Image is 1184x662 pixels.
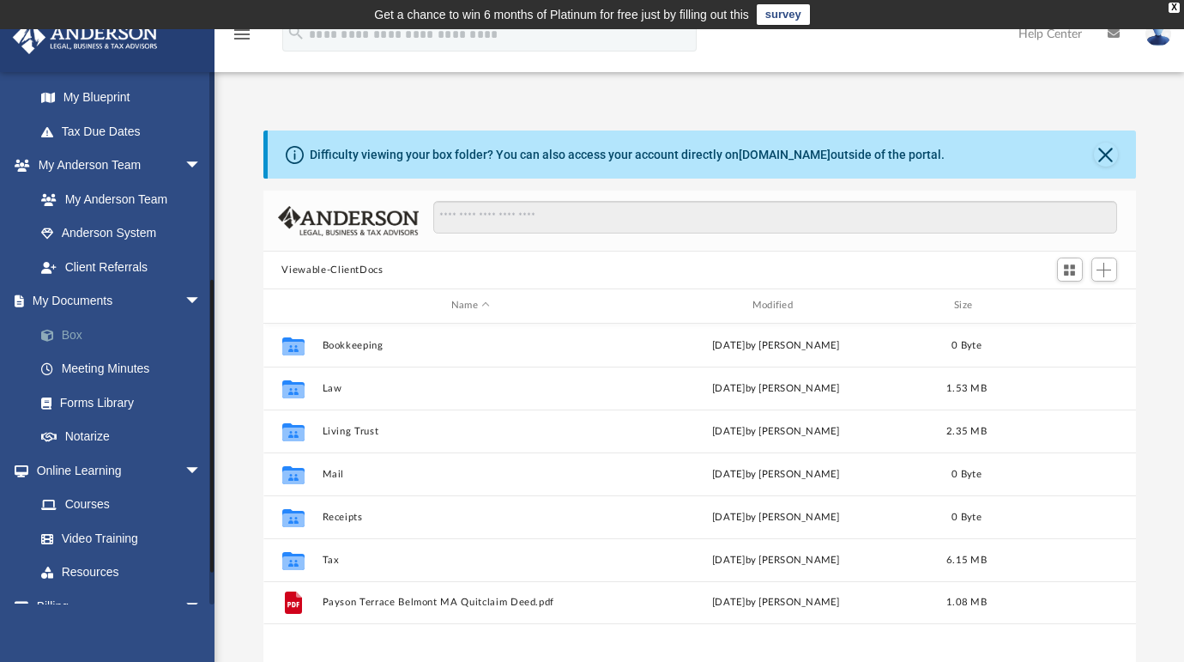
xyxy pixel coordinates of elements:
div: [DATE] by [PERSON_NAME] [627,423,925,439]
div: [DATE] by [PERSON_NAME] [627,337,925,353]
div: Size [932,298,1000,313]
div: [DATE] by [PERSON_NAME] [627,595,925,610]
a: Video Training [24,521,210,556]
button: Add [1091,258,1117,282]
i: menu [232,24,252,45]
div: Name [321,298,619,313]
a: Forms Library [24,386,219,420]
span: 1.08 MB [946,598,987,607]
a: Tax Due Dates [24,114,227,149]
div: [DATE] by [PERSON_NAME] [627,380,925,396]
div: id [270,298,313,313]
img: Anderson Advisors Platinum Portal [8,21,163,54]
a: Billingarrow_drop_down [12,589,227,623]
div: id [1008,298,1128,313]
a: My Blueprint [24,81,219,115]
div: Difficulty viewing your box folder? You can also access your account directly on outside of the p... [310,146,945,164]
a: Box [24,318,227,352]
span: arrow_drop_down [184,284,219,319]
div: close [1169,3,1180,13]
span: arrow_drop_down [184,149,219,184]
a: [DOMAIN_NAME] [739,148,831,161]
a: Resources [24,556,219,590]
button: Mail [322,469,619,480]
a: Courses [24,488,219,522]
a: Online Learningarrow_drop_down [12,453,219,488]
div: [DATE] by [PERSON_NAME] [627,509,925,525]
input: Search files and folders [433,201,1116,234]
span: 2.35 MB [946,426,987,435]
span: arrow_drop_down [184,453,219,489]
a: Client Referrals [24,250,219,284]
button: Viewable-ClientDocs [281,263,383,278]
span: 6.15 MB [946,555,987,564]
button: Payson Terrace Belmont MA Quitclaim Deed.pdf [322,597,619,608]
div: [DATE] by [PERSON_NAME] [627,552,925,568]
a: My Anderson Teamarrow_drop_down [12,149,219,183]
button: Law [322,383,619,394]
button: Tax [322,555,619,566]
button: Bookkeeping [322,340,619,351]
button: Living Trust [322,426,619,437]
span: 0 Byte [951,469,982,478]
a: menu [232,33,252,45]
a: survey [757,4,810,25]
div: [DATE] by [PERSON_NAME] [627,466,925,482]
a: Meeting Minutes [24,352,227,386]
i: search [287,23,305,42]
span: 1.53 MB [946,383,987,392]
a: My Anderson Team [24,182,210,216]
span: 0 Byte [951,512,982,521]
a: My Documentsarrow_drop_down [12,284,227,319]
a: Notarize [24,420,227,454]
span: arrow_drop_down [184,589,219,624]
img: User Pic [1145,21,1171,46]
div: Modified [626,298,924,313]
a: Anderson System [24,216,219,251]
div: Get a chance to win 6 months of Platinum for free just by filling out this [374,4,749,25]
button: Receipts [322,512,619,523]
button: Close [1094,143,1118,167]
button: Switch to Grid View [1057,258,1083,282]
span: 0 Byte [951,340,982,349]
